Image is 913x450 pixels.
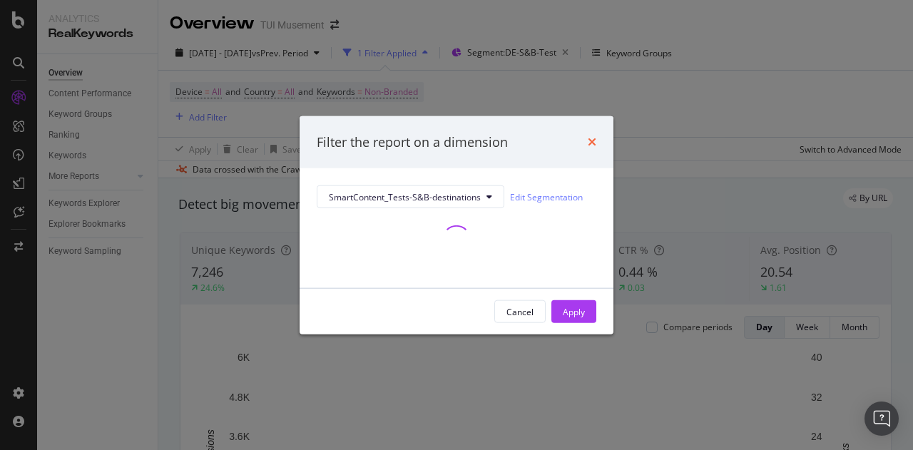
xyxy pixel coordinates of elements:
[506,305,534,317] div: Cancel
[864,402,899,436] div: Open Intercom Messenger
[563,305,585,317] div: Apply
[329,190,481,203] span: SmartContent_Tests-S&B-destinations
[494,300,546,323] button: Cancel
[510,189,583,204] a: Edit Segmentation
[317,185,504,208] button: SmartContent_Tests-S&B-destinations
[317,133,508,151] div: Filter the report on a dimension
[551,300,596,323] button: Apply
[588,133,596,151] div: times
[300,116,613,334] div: modal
